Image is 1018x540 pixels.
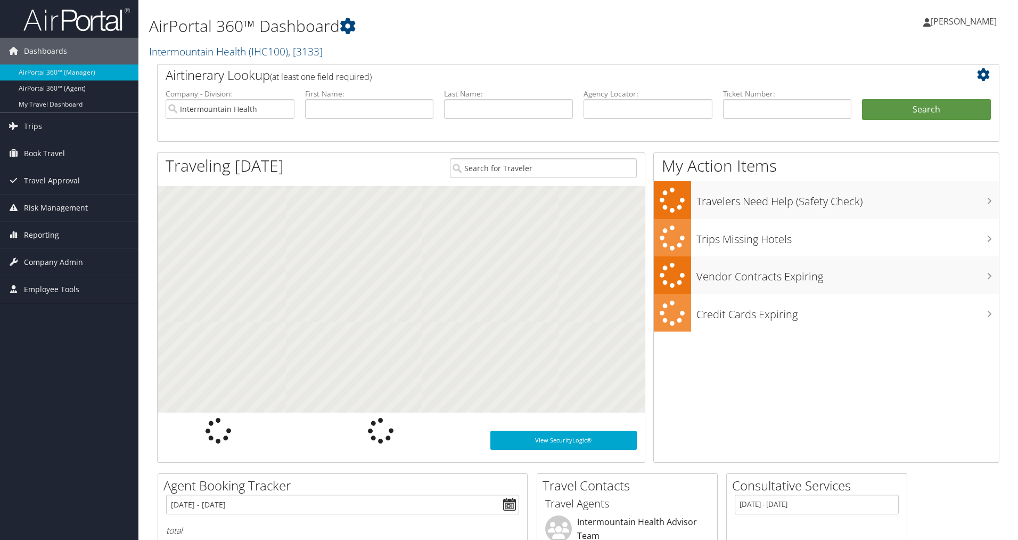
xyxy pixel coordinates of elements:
span: Employee Tools [24,276,79,303]
h6: total [166,525,519,536]
h3: Travelers Need Help (Safety Check) [696,189,999,209]
h3: Trips Missing Hotels [696,227,999,247]
label: Ticket Number: [723,88,852,99]
a: Vendor Contracts Expiring [654,256,999,294]
span: [PERSON_NAME] [931,15,997,27]
span: Book Travel [24,140,65,167]
span: Risk Management [24,195,88,221]
label: Last Name: [444,88,573,99]
input: Search for Traveler [450,158,637,178]
h1: Traveling [DATE] [166,155,284,177]
h2: Agent Booking Tracker [163,477,527,495]
a: Travelers Need Help (Safety Check) [654,181,999,219]
a: Credit Cards Expiring [654,294,999,332]
h2: Airtinerary Lookup [166,66,921,84]
span: Company Admin [24,249,83,276]
h3: Travel Agents [545,496,709,511]
h2: Consultative Services [732,477,907,495]
h3: Vendor Contracts Expiring [696,264,999,284]
label: Company - Division: [166,88,294,99]
label: Agency Locator: [584,88,712,99]
h3: Credit Cards Expiring [696,302,999,322]
span: Dashboards [24,38,67,65]
img: airportal-logo.png [23,7,130,32]
h2: Travel Contacts [543,477,717,495]
label: First Name: [305,88,434,99]
h1: My Action Items [654,155,999,177]
h1: AirPortal 360™ Dashboard [149,15,721,37]
span: , [ 3133 ] [288,44,323,59]
span: Travel Approval [24,167,80,194]
a: View SecurityLogic® [490,431,637,450]
span: Trips [24,113,42,140]
a: Trips Missing Hotels [654,219,999,257]
a: Intermountain Health [149,44,323,59]
span: (at least one field required) [270,71,372,83]
span: Reporting [24,222,59,248]
a: [PERSON_NAME] [923,5,1007,37]
button: Search [862,99,991,120]
span: ( IHC100 ) [249,44,288,59]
